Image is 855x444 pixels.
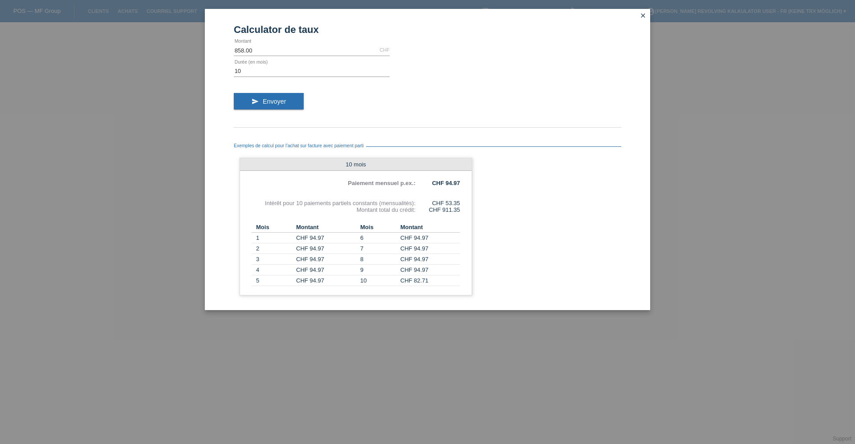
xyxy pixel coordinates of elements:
[400,254,460,265] td: CHF 94.97
[263,98,286,105] span: Envoyer
[234,24,621,35] h1: Calculator de taux
[639,12,647,19] i: close
[296,243,356,254] td: CHF 94.97
[296,265,356,275] td: CHF 94.97
[415,200,460,206] div: CHF 53.35
[252,222,296,233] th: Mois
[356,243,400,254] td: 7
[252,233,296,243] td: 1
[296,222,356,233] th: Montant
[252,275,296,286] td: 5
[432,180,460,186] b: CHF 94.97
[252,265,296,275] td: 4
[348,180,415,186] b: Paiement mensuel p.ex.:
[234,93,304,110] button: send Envoyer
[296,275,356,286] td: CHF 94.97
[400,222,460,233] th: Montant
[234,143,366,148] span: Exemples de calcul pour l’achat sur facture avec paiement parti
[356,254,400,265] td: 8
[296,254,356,265] td: CHF 94.97
[637,11,649,21] a: close
[240,158,472,171] div: 10 mois
[252,206,415,213] div: Montant total du crédit:
[252,254,296,265] td: 3
[252,243,296,254] td: 2
[356,265,400,275] td: 9
[400,233,460,243] td: CHF 94.97
[400,265,460,275] td: CHF 94.97
[400,275,460,286] td: CHF 82.71
[356,233,400,243] td: 6
[356,222,400,233] th: Mois
[400,243,460,254] td: CHF 94.97
[379,47,390,52] div: CHF
[415,206,460,213] div: CHF 911.35
[296,233,356,243] td: CHF 94.97
[252,200,415,206] div: Intérêt pour 10 paiements partiels constants (mensualités):
[356,275,400,286] td: 10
